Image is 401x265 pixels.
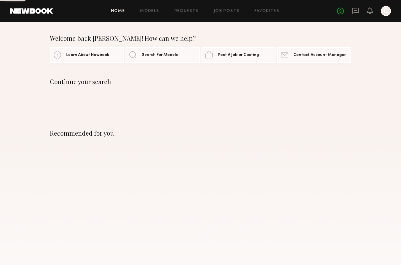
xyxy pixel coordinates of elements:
a: Home [111,9,125,13]
a: Learn About Newbook [50,47,124,63]
span: Learn About Newbook [66,53,109,57]
a: Favorites [254,9,279,13]
a: Contact Account Manager [277,47,351,63]
div: Welcome back [PERSON_NAME]! How can we help? [50,35,351,42]
div: Continue your search [50,78,351,85]
span: Contact Account Manager [293,53,346,57]
a: Models [140,9,159,13]
a: Job Posts [214,9,240,13]
a: C [381,6,391,16]
div: Recommended for you [50,129,351,137]
span: Search For Models [142,53,178,57]
a: Post A Job or Casting [201,47,275,63]
a: Requests [174,9,199,13]
span: Post A Job or Casting [218,53,259,57]
a: Search For Models [126,47,200,63]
